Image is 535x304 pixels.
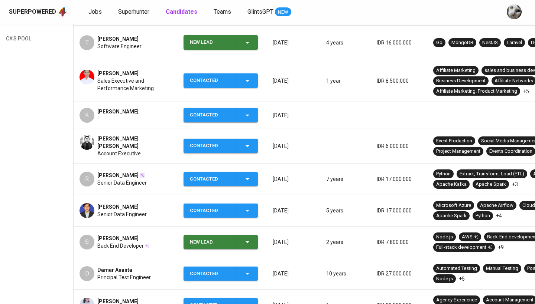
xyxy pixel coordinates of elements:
[273,175,314,183] p: [DATE]
[326,77,365,85] p: 1 year
[97,266,132,274] span: Damar Ananta
[275,9,291,16] span: NEW
[436,39,442,46] div: Go
[247,7,291,17] a: GlintsGPT NEW
[436,138,472,145] div: Event Production
[326,175,365,183] p: 7 years
[377,142,421,150] p: IDR 6.000.000
[80,203,94,218] img: bb1be98ccf9b16f0f542b7f816e36444.png
[58,6,68,17] img: app logo
[273,112,314,119] p: [DATE]
[184,267,258,281] button: Contacted
[377,207,421,214] p: IDR 17.000.000
[80,70,94,85] img: e9a960590aa3d9226d2c26d5a62e2347.jpeg
[273,270,314,277] p: [DATE]
[436,181,467,188] div: Apache Kafka
[184,139,258,153] button: Contacted
[97,43,142,50] span: Software Engineer
[80,135,94,150] img: 590801a846d03b618278d05f24f134f2.jpeg
[97,70,139,77] span: [PERSON_NAME]
[482,39,498,46] div: NestJS
[247,8,273,15] span: GlintsGPT
[97,203,139,211] span: [PERSON_NAME]
[326,39,365,46] p: 4 years
[190,35,231,50] div: New Lead
[6,34,35,43] span: CA'S POOL
[97,211,147,218] span: Senior Data Engineer
[80,172,94,186] div: R
[377,39,421,46] p: IDR 16.000.000
[436,244,492,251] div: Full-stack development
[523,87,529,95] p: +5
[190,235,231,250] div: New Lead
[451,39,473,46] div: MongoDB
[190,73,231,88] div: Contacted
[80,35,94,50] div: T
[166,8,197,15] b: Candidates
[326,270,365,277] p: 10 years
[184,235,258,250] button: New Lead
[377,238,421,246] p: IDR 7.800.000
[476,181,506,188] div: Apache Spark
[88,7,103,17] a: Jobs
[214,7,233,17] a: Teams
[80,108,94,123] div: K
[97,235,139,242] span: [PERSON_NAME]
[184,204,258,218] button: Contacted
[184,108,258,122] button: Contacted
[118,7,151,17] a: Superhunter
[495,77,533,85] div: Affiliate Networks
[184,73,258,88] button: Contacted
[118,8,149,15] span: Superhunter
[97,108,139,115] span: [PERSON_NAME]
[97,179,147,186] span: Senior Data Engineer
[273,39,314,46] p: [DATE]
[97,150,141,157] span: Account Executive
[184,35,258,50] button: New Lead
[436,67,476,74] div: Affiliate Marketing
[377,77,421,85] p: IDR 8.500.000
[88,8,102,15] span: Jobs
[480,202,513,209] div: Apache Airflow
[436,171,451,178] div: Python
[80,266,94,281] div: D
[97,242,144,250] span: Back End Developer
[166,7,199,17] a: Candidates
[190,267,231,281] div: Contacted
[462,234,478,241] div: AWS
[496,212,502,219] p: +4
[326,238,365,246] p: 2 years
[214,8,231,15] span: Teams
[436,275,453,282] div: Node.js
[97,135,172,150] span: [PERSON_NAME] [PERSON_NAME]
[507,39,522,46] div: Laravel
[459,275,465,282] p: +5
[436,148,480,155] div: Project Management
[80,235,94,250] div: S
[97,274,151,281] span: Principal Test Engineer
[460,171,524,178] div: Extract, Transform, Load (ETL)
[97,172,139,179] span: [PERSON_NAME]
[97,35,139,43] span: [PERSON_NAME]
[507,4,522,19] img: tharisa.rizky@glints.com
[377,175,421,183] p: IDR 17.000.000
[190,108,231,122] div: Contacted
[273,207,314,214] p: [DATE]
[436,234,453,241] div: Node.js
[273,77,314,85] p: [DATE]
[436,265,477,272] div: Automated Testing
[190,139,231,153] div: Contacted
[486,297,534,304] div: Account Management
[486,265,518,272] div: Manual Testing
[139,172,145,178] img: magic_wand.svg
[184,172,258,186] button: Contacted
[436,297,477,304] div: Agency Experience
[9,6,68,17] a: Superpoweredapp logo
[476,212,490,219] div: Python
[190,204,231,218] div: Contacted
[97,77,172,92] span: Sales Executive and Performance Marketing
[190,172,231,186] div: Contacted
[436,88,517,95] div: Affiliate Marketing. Product Marketing
[9,8,56,16] div: Superpowered
[273,238,314,246] p: [DATE]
